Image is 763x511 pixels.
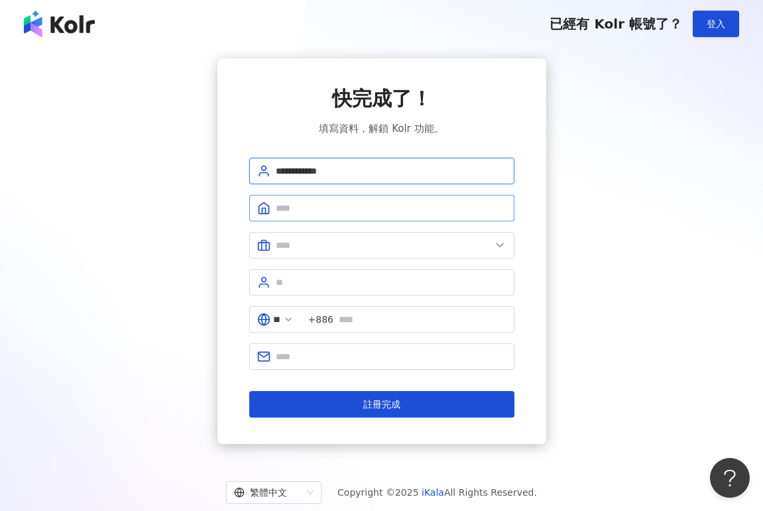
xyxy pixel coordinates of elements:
[308,312,333,327] span: +886
[319,121,443,137] span: 填寫資料，解鎖 Kolr 功能。
[363,399,400,410] span: 註冊完成
[422,487,444,498] a: iKala
[550,16,682,32] span: 已經有 Kolr 帳號了？
[710,458,750,498] iframe: Help Scout Beacon - Open
[249,391,514,418] button: 註冊完成
[332,85,432,113] span: 快完成了！
[337,484,537,500] span: Copyright © 2025 All Rights Reserved.
[234,482,302,503] div: 繁體中文
[24,11,95,37] img: logo
[707,19,725,29] span: 登入
[693,11,739,37] button: 登入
